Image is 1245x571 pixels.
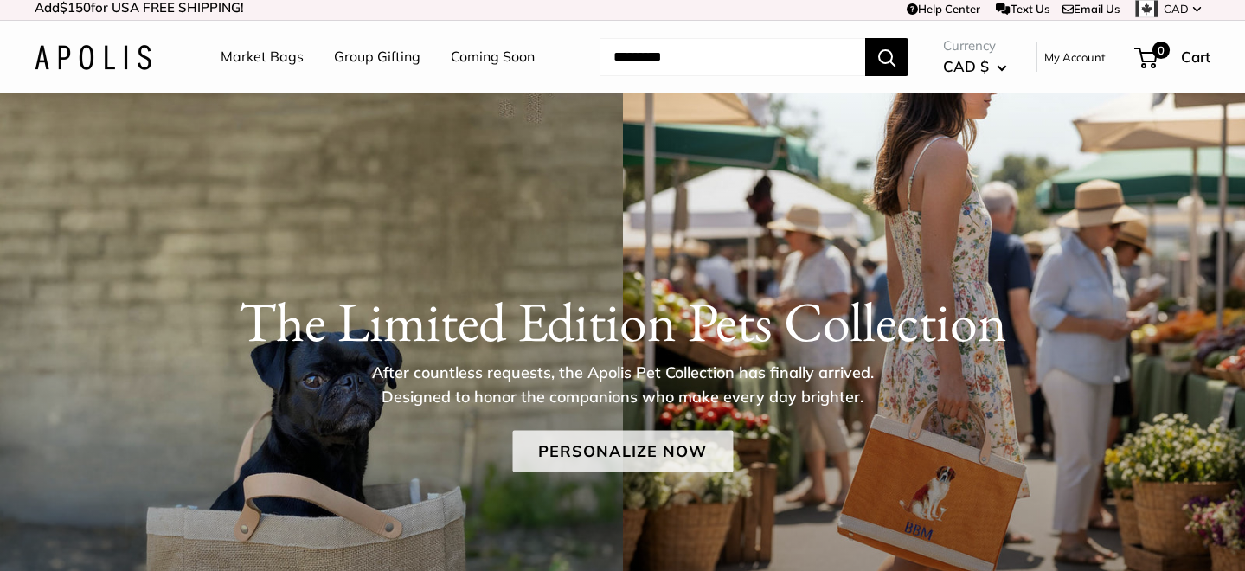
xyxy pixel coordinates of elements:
a: Email Us [1062,2,1120,16]
img: Apolis [35,45,151,70]
button: CAD $ [943,53,1007,80]
button: Search [865,38,908,76]
span: CAD [1164,2,1189,16]
a: Text Us [996,2,1049,16]
span: CAD $ [943,57,989,75]
p: After countless requests, the Apolis Pet Collection has finally arrived. Designed to honor the co... [342,360,904,408]
a: Coming Soon [451,44,535,70]
a: Market Bags [221,44,304,70]
input: Search... [600,38,865,76]
a: Group Gifting [334,44,420,70]
span: 0 [1152,42,1170,59]
a: My Account [1044,47,1106,67]
h1: The Limited Edition Pets Collection [35,288,1210,354]
span: Currency [943,34,1007,58]
span: Cart [1181,48,1210,66]
a: 0 Cart [1136,43,1210,71]
a: Help Center [907,2,980,16]
a: Personalize Now [512,430,733,472]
